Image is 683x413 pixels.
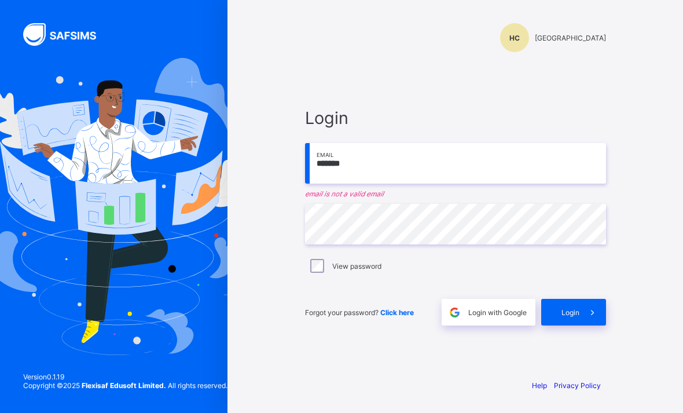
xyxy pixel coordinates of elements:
[305,308,414,317] span: Forgot your password?
[561,308,579,317] span: Login
[468,308,527,317] span: Login with Google
[554,381,601,390] a: Privacy Policy
[23,23,110,46] img: SAFSIMS Logo
[509,34,520,42] span: HC
[305,108,606,128] span: Login
[305,189,606,198] em: email is not a valid email
[532,381,547,390] a: Help
[82,381,166,390] strong: Flexisaf Edusoft Limited.
[23,372,227,381] span: Version 0.1.19
[535,34,606,42] span: [GEOGRAPHIC_DATA]
[23,381,227,390] span: Copyright © 2025 All rights reserved.
[380,308,414,317] a: Click here
[448,306,461,319] img: google.396cfc9801f0270233282035f929180a.svg
[332,262,381,271] label: View password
